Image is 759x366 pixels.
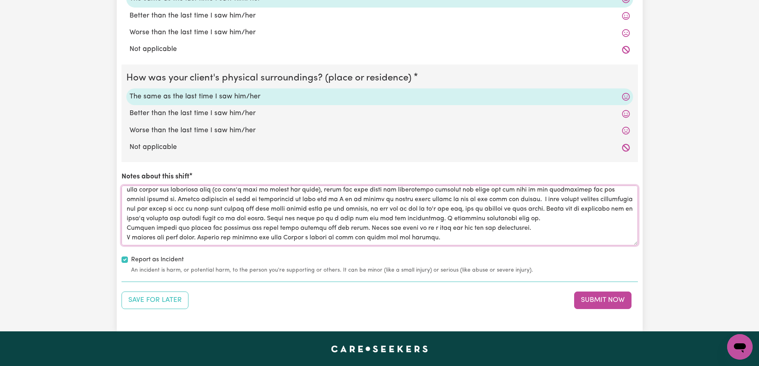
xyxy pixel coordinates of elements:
[126,71,415,85] legend: How was your client's physical surroundings? (place or residence)
[129,125,630,136] label: Worse than the last time I saw him/her
[129,44,630,55] label: Not applicable
[122,292,188,309] button: Save your job report
[122,172,189,182] label: Notes about this shift
[727,334,753,360] iframe: Button to launch messaging window
[131,255,184,264] label: Report as Incident
[131,266,638,274] small: An incident is harm, or potential harm, to the person you're supporting or others. It can be mino...
[331,346,428,352] a: Careseekers home page
[122,186,638,245] textarea: Loremip do sit ametc ad elit sed doeius, temporinci utl etdolorem ali enimadm, veni qui nostr exe...
[574,292,632,309] button: Submit your job report
[129,11,630,21] label: Better than the last time I saw him/her
[129,142,630,153] label: Not applicable
[129,108,630,119] label: Better than the last time I saw him/her
[129,27,630,38] label: Worse than the last time I saw him/her
[129,92,630,102] label: The same as the last time I saw him/her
